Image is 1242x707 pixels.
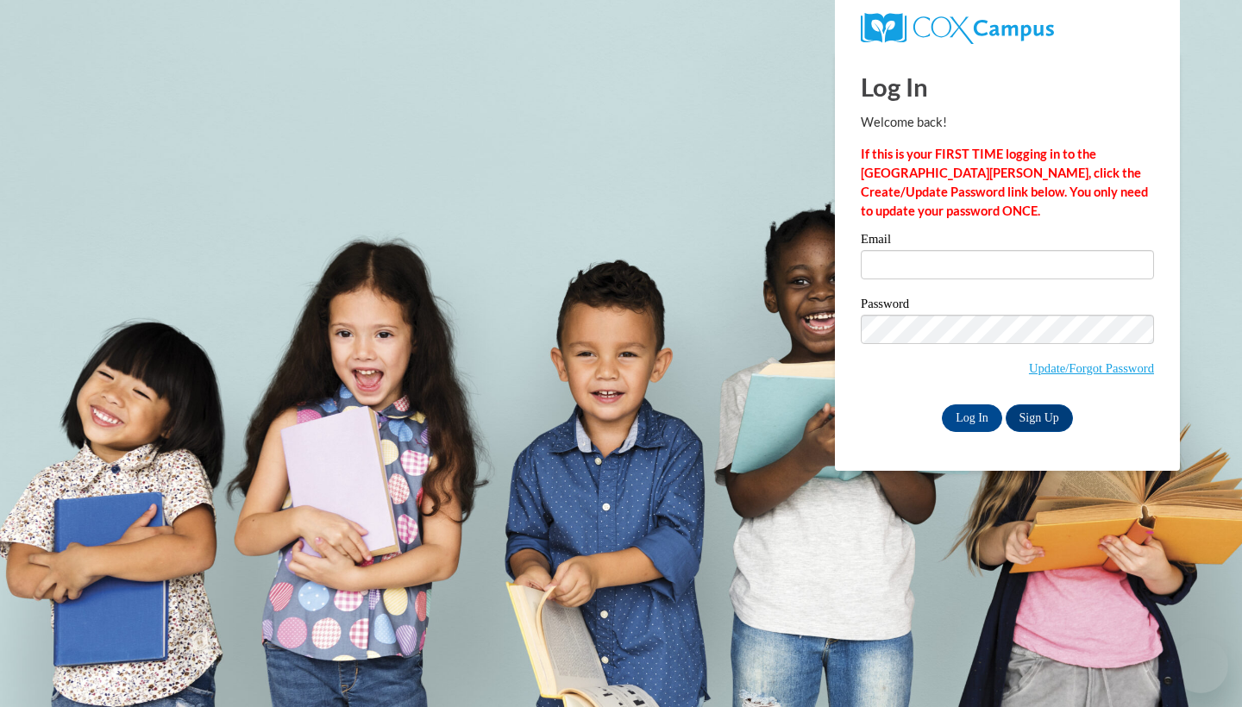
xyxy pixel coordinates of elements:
h1: Log In [861,69,1154,104]
a: COX Campus [861,13,1154,44]
img: COX Campus [861,13,1054,44]
strong: If this is your FIRST TIME logging in to the [GEOGRAPHIC_DATA][PERSON_NAME], click the Create/Upd... [861,147,1148,218]
a: Update/Forgot Password [1029,361,1154,375]
label: Password [861,297,1154,315]
input: Log In [942,404,1002,432]
label: Email [861,233,1154,250]
p: Welcome back! [861,113,1154,132]
a: Sign Up [1006,404,1073,432]
iframe: Button to launch messaging window [1173,638,1228,693]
